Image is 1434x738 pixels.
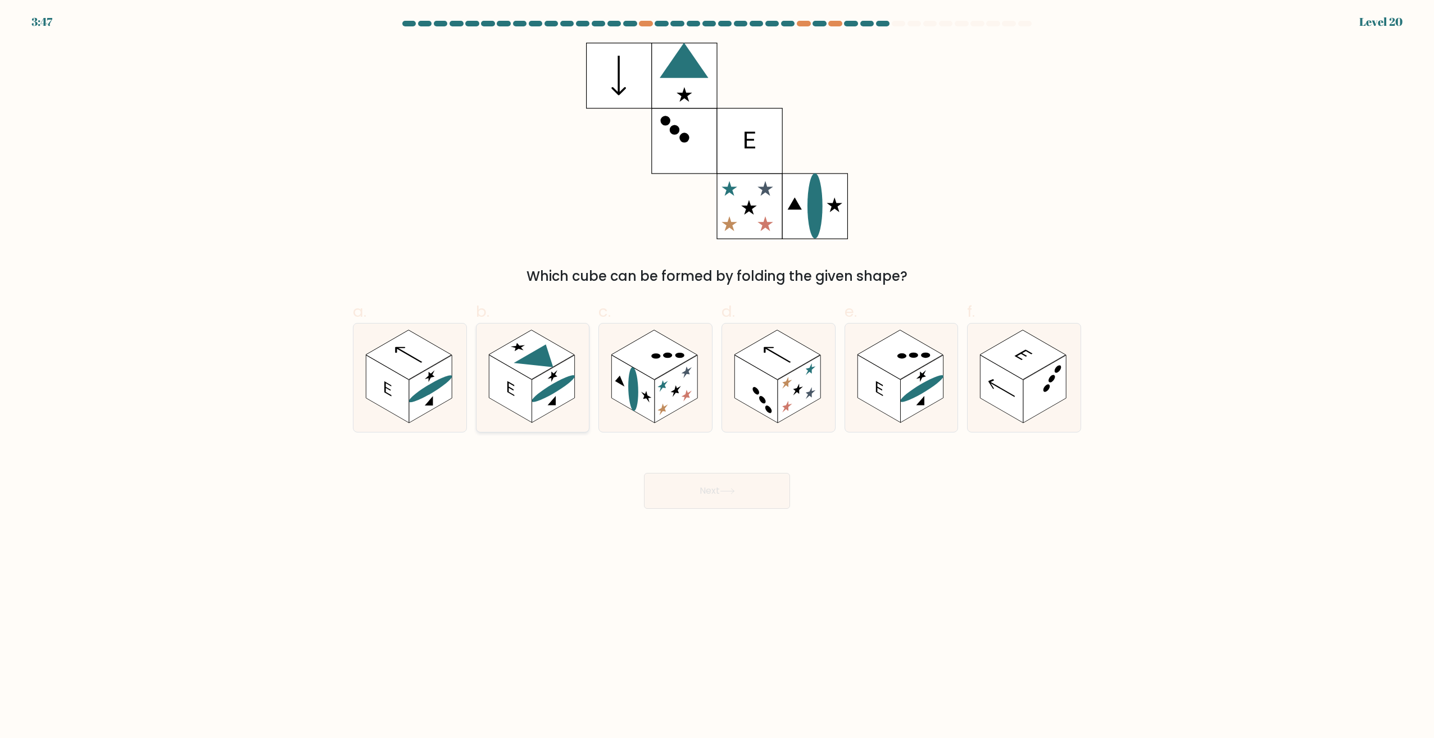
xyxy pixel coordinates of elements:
[1359,13,1403,30] div: Level 20
[967,300,975,322] span: f.
[721,300,735,322] span: d.
[845,300,857,322] span: e.
[31,13,52,30] div: 3:47
[353,300,366,322] span: a.
[476,300,489,322] span: b.
[598,300,611,322] span: c.
[644,473,790,509] button: Next
[360,266,1074,286] div: Which cube can be formed by folding the given shape?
